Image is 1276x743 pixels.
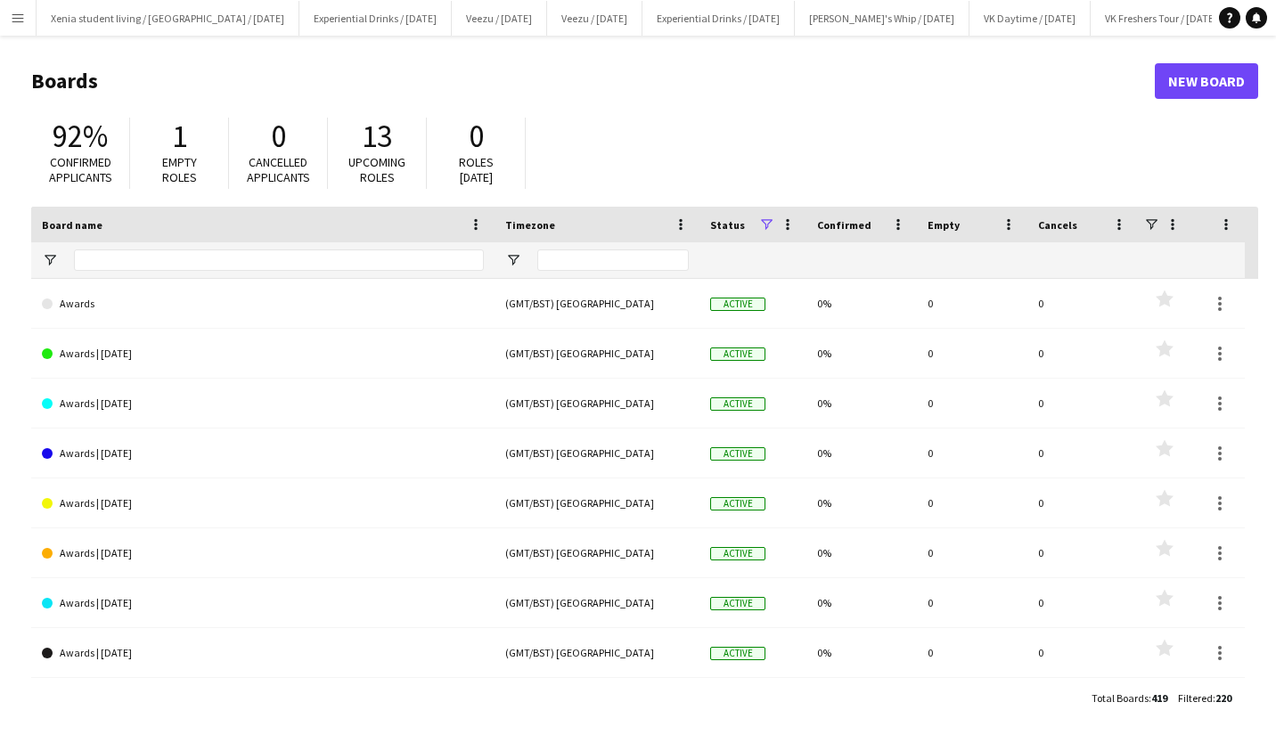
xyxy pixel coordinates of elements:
[928,218,960,232] span: Empty
[710,397,765,411] span: Active
[1027,628,1138,677] div: 0
[74,249,484,271] input: Board name Filter Input
[806,678,917,727] div: 0%
[42,218,102,232] span: Board name
[1092,681,1167,715] div: :
[1027,329,1138,378] div: 0
[495,578,699,627] div: (GMT/BST) [GEOGRAPHIC_DATA]
[806,429,917,478] div: 0%
[42,528,484,578] a: Awards | [DATE]
[917,578,1027,627] div: 0
[53,117,108,156] span: 92%
[505,218,555,232] span: Timezone
[495,678,699,727] div: (GMT/BST) [GEOGRAPHIC_DATA]
[495,478,699,527] div: (GMT/BST) [GEOGRAPHIC_DATA]
[469,117,484,156] span: 0
[37,1,299,36] button: Xenia student living / [GEOGRAPHIC_DATA] / [DATE]
[42,329,484,379] a: Awards | [DATE]
[917,528,1027,577] div: 0
[42,279,484,329] a: Awards
[42,678,484,728] a: Awards | [DATE]
[710,298,765,311] span: Active
[817,218,871,232] span: Confirmed
[1178,691,1213,705] span: Filtered
[299,1,452,36] button: Experiential Drinks / [DATE]
[162,154,197,185] span: Empty roles
[172,117,187,156] span: 1
[710,347,765,361] span: Active
[1027,478,1138,527] div: 0
[42,478,484,528] a: Awards | [DATE]
[806,578,917,627] div: 0%
[42,628,484,678] a: Awards | [DATE]
[795,1,969,36] button: [PERSON_NAME]'s Whip / [DATE]
[1027,429,1138,478] div: 0
[42,429,484,478] a: Awards | [DATE]
[806,379,917,428] div: 0%
[917,379,1027,428] div: 0
[271,117,286,156] span: 0
[917,279,1027,328] div: 0
[1027,279,1138,328] div: 0
[969,1,1091,36] button: VK Daytime / [DATE]
[806,329,917,378] div: 0%
[452,1,547,36] button: Veezu / [DATE]
[1151,691,1167,705] span: 419
[1027,379,1138,428] div: 0
[459,154,494,185] span: Roles [DATE]
[1155,63,1258,99] a: New Board
[42,379,484,429] a: Awards | [DATE]
[710,447,765,461] span: Active
[806,528,917,577] div: 0%
[806,478,917,527] div: 0%
[348,154,405,185] span: Upcoming roles
[710,547,765,560] span: Active
[49,154,112,185] span: Confirmed applicants
[1027,578,1138,627] div: 0
[917,429,1027,478] div: 0
[495,429,699,478] div: (GMT/BST) [GEOGRAPHIC_DATA]
[1091,1,1232,36] button: VK Freshers Tour / [DATE]
[495,329,699,378] div: (GMT/BST) [GEOGRAPHIC_DATA]
[42,252,58,268] button: Open Filter Menu
[537,249,689,271] input: Timezone Filter Input
[917,628,1027,677] div: 0
[495,628,699,677] div: (GMT/BST) [GEOGRAPHIC_DATA]
[917,478,1027,527] div: 0
[1215,691,1231,705] span: 220
[917,678,1027,727] div: 0
[547,1,642,36] button: Veezu / [DATE]
[710,647,765,660] span: Active
[1027,528,1138,577] div: 0
[917,329,1027,378] div: 0
[495,528,699,577] div: (GMT/BST) [GEOGRAPHIC_DATA]
[1038,218,1077,232] span: Cancels
[1027,678,1138,727] div: 0
[710,597,765,610] span: Active
[1178,681,1231,715] div: :
[1092,691,1149,705] span: Total Boards
[495,279,699,328] div: (GMT/BST) [GEOGRAPHIC_DATA]
[42,578,484,628] a: Awards | [DATE]
[710,218,745,232] span: Status
[806,628,917,677] div: 0%
[362,117,392,156] span: 13
[642,1,795,36] button: Experiential Drinks / [DATE]
[505,252,521,268] button: Open Filter Menu
[710,497,765,510] span: Active
[806,279,917,328] div: 0%
[495,379,699,428] div: (GMT/BST) [GEOGRAPHIC_DATA]
[31,68,1155,94] h1: Boards
[247,154,310,185] span: Cancelled applicants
